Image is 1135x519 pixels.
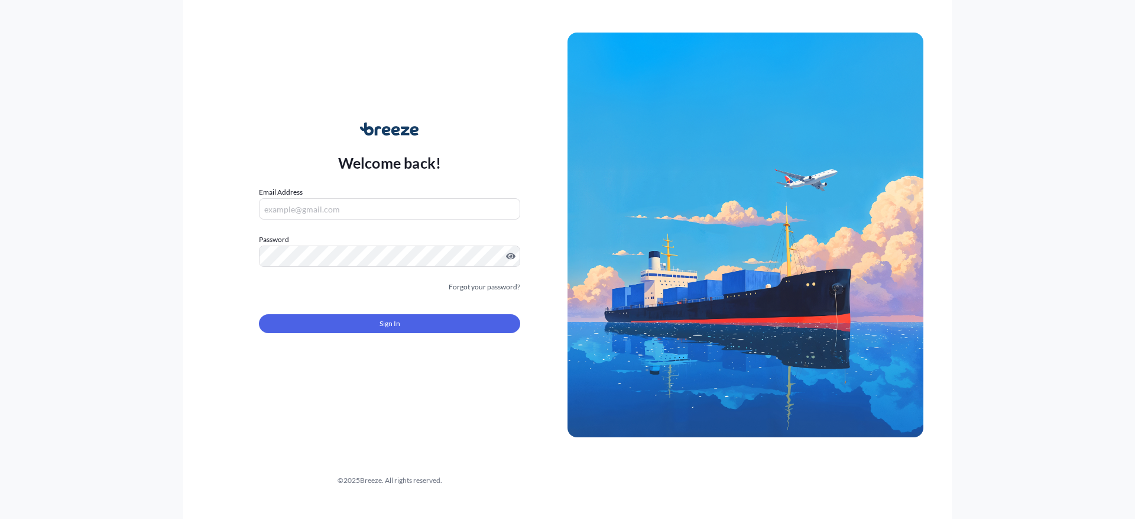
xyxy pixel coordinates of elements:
[259,234,520,246] label: Password
[506,252,515,261] button: Show password
[449,281,520,293] a: Forgot your password?
[567,33,923,437] img: Ship illustration
[338,153,442,172] p: Welcome back!
[259,186,303,198] label: Email Address
[380,318,400,330] span: Sign In
[259,198,520,220] input: example@gmail.com
[259,314,520,333] button: Sign In
[212,475,567,486] div: © 2025 Breeze. All rights reserved.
